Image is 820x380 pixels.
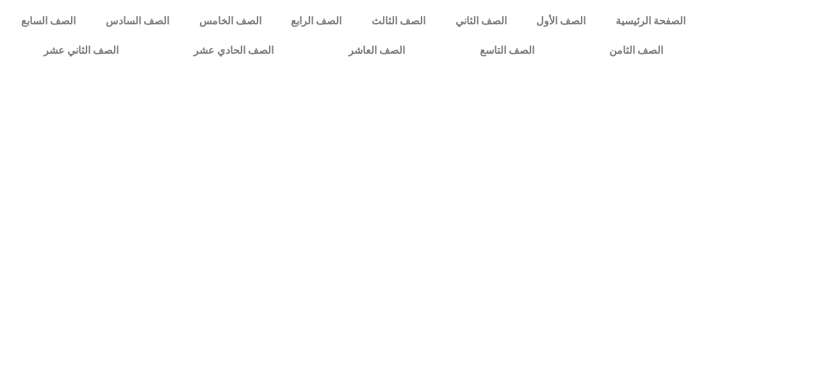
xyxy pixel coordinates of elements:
[6,36,156,65] a: الصف الثاني عشر
[601,6,701,36] a: الصفحة الرئيسية
[156,36,311,65] a: الصف الحادي عشر
[357,6,441,36] a: الصف الثالث
[276,6,357,36] a: الصف الرابع
[184,6,276,36] a: الصف الخامس
[572,36,701,65] a: الصف الثامن
[443,36,572,65] a: الصف التاسع
[311,36,443,65] a: الصف العاشر
[521,6,601,36] a: الصف الأول
[6,6,91,36] a: الصف السابع
[91,6,184,36] a: الصف السادس
[440,6,521,36] a: الصف الثاني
